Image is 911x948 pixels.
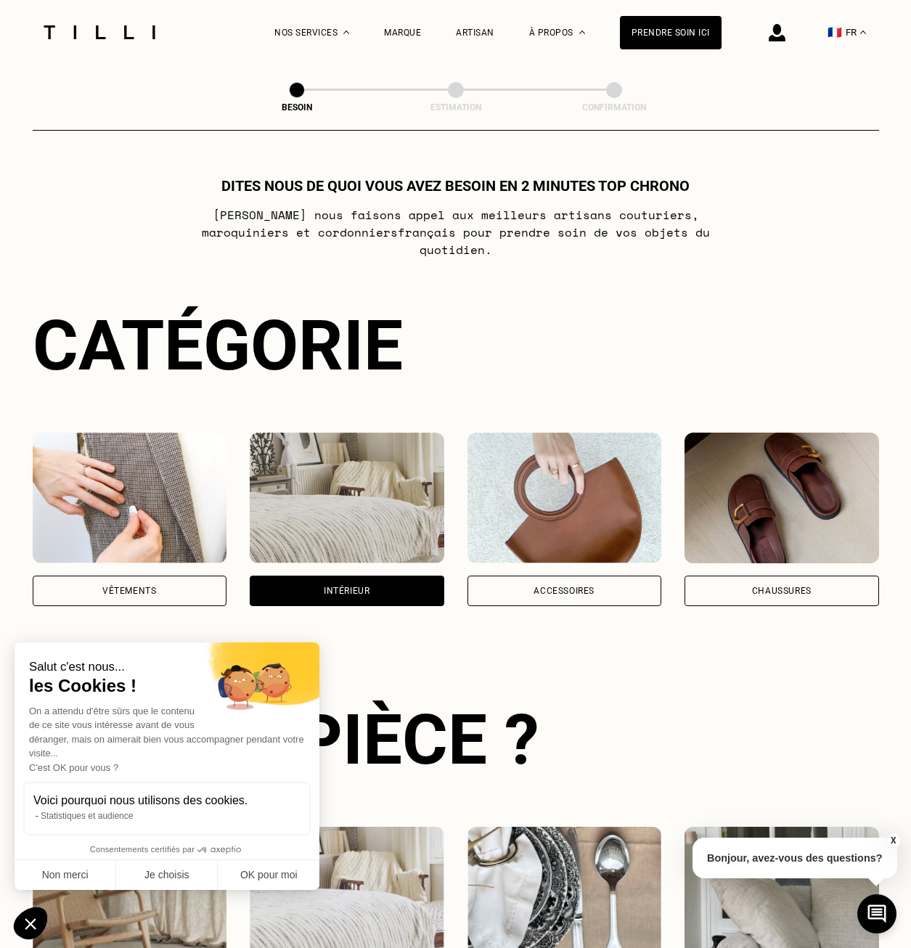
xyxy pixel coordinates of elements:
[33,699,879,780] div: Quelle pièce ?
[467,433,662,563] img: Accessoires
[383,102,528,113] div: Estimation
[324,587,369,595] div: Intérieur
[456,28,494,38] a: Artisan
[38,25,160,39] img: Logo du service de couturière Tilli
[33,433,227,563] img: Vêtements
[534,587,595,595] div: Accessoires
[620,16,722,49] a: Prendre soin ici
[693,838,897,878] p: Bonjour, avez-vous des questions?
[579,30,585,34] img: Menu déroulant à propos
[828,25,842,39] span: 🇫🇷
[769,24,785,41] img: icône connexion
[384,28,421,38] a: Marque
[224,102,369,113] div: Besoin
[102,587,156,595] div: Vêtements
[752,587,812,595] div: Chaussures
[343,30,349,34] img: Menu déroulant
[33,305,879,386] div: Catégorie
[685,433,879,563] img: Chaussures
[250,433,444,563] img: Intérieur
[886,833,900,849] button: X
[168,206,743,258] p: [PERSON_NAME] nous faisons appel aux meilleurs artisans couturiers , maroquiniers et cordonniers ...
[221,177,690,195] h1: Dites nous de quoi vous avez besoin en 2 minutes top chrono
[542,102,687,113] div: Confirmation
[860,30,866,34] img: menu déroulant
